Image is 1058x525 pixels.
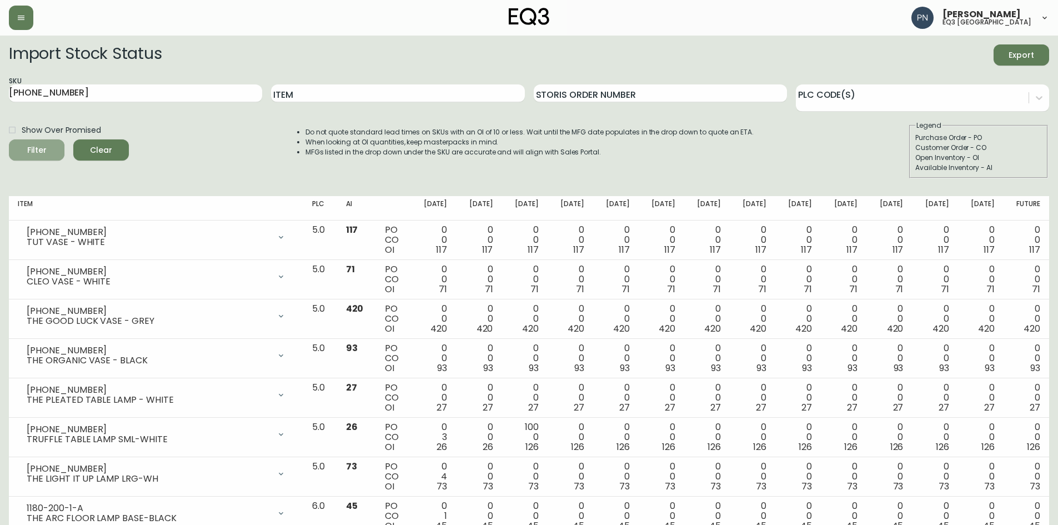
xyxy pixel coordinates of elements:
span: 93 [848,362,858,374]
button: Filter [9,139,64,161]
div: 0 0 [693,225,721,255]
div: 0 0 [1012,264,1040,294]
th: [DATE] [684,196,730,221]
div: 0 0 [556,304,584,334]
div: 0 0 [602,343,630,373]
span: 27 [574,401,584,414]
span: 93 [802,362,812,374]
div: 1180-200-1-A [27,503,270,513]
div: 0 0 [602,225,630,255]
div: 0 0 [419,304,447,334]
td: 5.0 [303,339,337,378]
div: 0 0 [419,343,447,373]
div: 0 0 [784,304,812,334]
div: 0 3 [419,422,447,452]
span: 420 [568,322,584,335]
div: 0 0 [1012,383,1040,413]
div: 0 0 [693,422,721,452]
div: PO CO [385,422,402,452]
span: 27 [710,401,721,414]
div: 0 0 [875,304,903,334]
div: 0 0 [739,383,766,413]
div: [PHONE_NUMBER] [27,346,270,356]
div: 0 0 [510,462,538,492]
div: 0 0 [693,343,721,373]
span: 93 [665,362,675,374]
div: 0 0 [419,383,447,413]
span: 93 [620,362,630,374]
td: 5.0 [303,299,337,339]
th: Item [9,196,303,221]
span: OI [385,441,394,453]
div: 0 0 [784,383,812,413]
div: 0 0 [739,422,766,452]
th: [DATE] [821,196,866,221]
div: 0 0 [556,383,584,413]
span: 126 [844,441,858,453]
div: Purchase Order - PO [915,133,1042,143]
th: [DATE] [866,196,912,221]
div: THE LIGHT IT UP LAMP LRG-WH [27,474,270,484]
span: 117 [801,243,812,256]
span: 71 [713,283,721,296]
div: [PHONE_NUMBER]THE ORGANIC VASE - BLACK [18,343,294,368]
div: 0 0 [465,225,493,255]
span: 117 [573,243,584,256]
div: 0 0 [693,304,721,334]
div: 0 0 [830,422,858,452]
div: 0 0 [648,462,675,492]
span: Show Over Promised [22,124,101,136]
div: 0 0 [921,225,949,255]
div: 0 0 [921,383,949,413]
div: 0 0 [648,422,675,452]
div: 0 0 [648,264,675,294]
div: 0 0 [465,383,493,413]
div: 0 0 [921,304,949,334]
div: 0 0 [556,264,584,294]
th: [DATE] [548,196,593,221]
span: 117 [892,243,904,256]
span: 117 [436,243,447,256]
div: 0 0 [830,383,858,413]
span: 126 [571,441,584,453]
div: Available Inventory - AI [915,163,1042,173]
div: THE GOOD LUCK VASE - GREY [27,316,270,326]
div: 0 0 [648,304,675,334]
span: 71 [941,283,949,296]
div: 0 0 [967,343,995,373]
span: 73 [893,480,904,493]
span: 26 [346,421,358,433]
div: 0 0 [830,304,858,334]
div: TRUFFLE TABLE LAMP SML-WHITE [27,434,270,444]
th: [DATE] [502,196,547,221]
span: 420 [346,302,364,315]
span: Export [1002,48,1040,62]
span: 27 [437,401,447,414]
span: 26 [437,441,447,453]
span: 126 [890,441,904,453]
div: 0 0 [602,422,630,452]
span: 93 [483,362,493,374]
div: TUT VASE - WHITE [27,237,270,247]
div: 0 0 [739,343,766,373]
span: 126 [525,441,539,453]
div: [PHONE_NUMBER] [27,267,270,277]
div: 0 0 [967,304,995,334]
span: 420 [750,322,766,335]
div: THE PLEATED TABLE LAMP - WHITE [27,395,270,405]
span: 117 [619,243,630,256]
div: 0 0 [1012,304,1040,334]
span: 71 [804,283,812,296]
span: 73 [665,480,675,493]
div: 0 0 [921,343,949,373]
span: 126 [799,441,812,453]
button: Clear [73,139,129,161]
div: 0 0 [967,383,995,413]
div: 0 0 [875,462,903,492]
div: [PHONE_NUMBER] [27,424,270,434]
span: 73 [528,480,539,493]
span: 420 [795,322,812,335]
span: 126 [1027,441,1040,453]
span: 117 [938,243,949,256]
li: When looking at OI quantities, keep masterpacks in mind. [305,137,754,147]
